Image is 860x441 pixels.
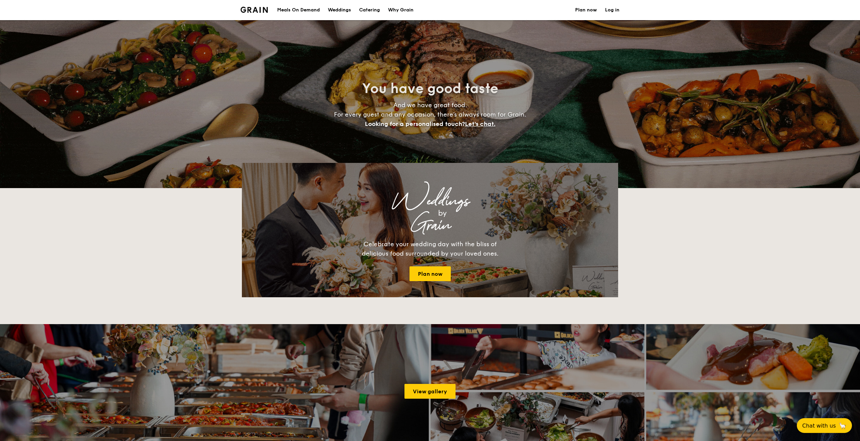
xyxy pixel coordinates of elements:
[802,423,836,429] span: Chat with us
[797,418,852,433] button: Chat with us🦙
[301,219,559,231] div: Grain
[241,7,268,13] a: Logotype
[465,120,496,128] span: Let's chat.
[242,157,618,163] div: Loading menus magically...
[354,239,506,258] div: Celebrate your wedding day with the bliss of delicious food surrounded by your loved ones.
[301,195,559,207] div: Weddings
[410,266,451,281] a: Plan now
[326,207,559,219] div: by
[404,384,456,399] a: View gallery
[241,7,268,13] img: Grain
[838,422,847,430] span: 🦙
